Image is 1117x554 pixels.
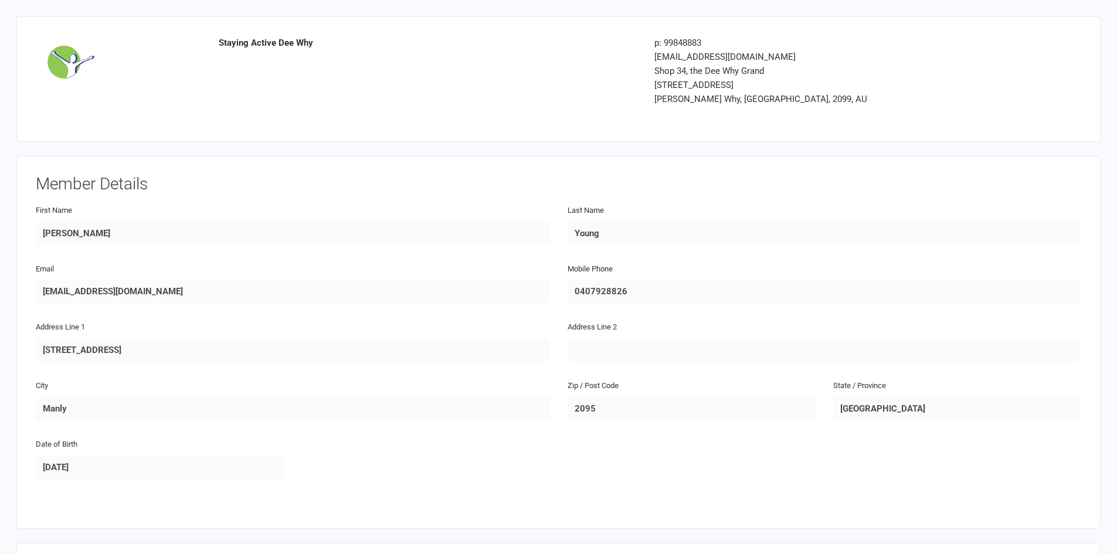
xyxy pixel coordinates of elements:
label: City [36,380,48,392]
label: Last Name [568,205,604,217]
label: State / Province [833,380,886,392]
label: First Name [36,205,72,217]
div: Shop 34, the Dee Why Grand [654,64,985,78]
div: p: 99848883 [654,36,985,50]
h3: Member Details [36,175,1081,193]
label: Zip / Post Code [568,380,619,392]
label: Date of Birth [36,439,77,451]
img: image1539638917.png [45,36,97,89]
label: Address Line 2 [568,321,617,334]
label: Mobile Phone [568,263,613,276]
div: [STREET_ADDRESS] [654,78,985,92]
div: [PERSON_NAME] Why, [GEOGRAPHIC_DATA], 2099, AU [654,92,985,106]
label: Address Line 1 [36,321,85,334]
div: [EMAIL_ADDRESS][DOMAIN_NAME] [654,50,985,64]
strong: Staying Active Dee Why [219,38,313,48]
label: Email [36,263,54,276]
